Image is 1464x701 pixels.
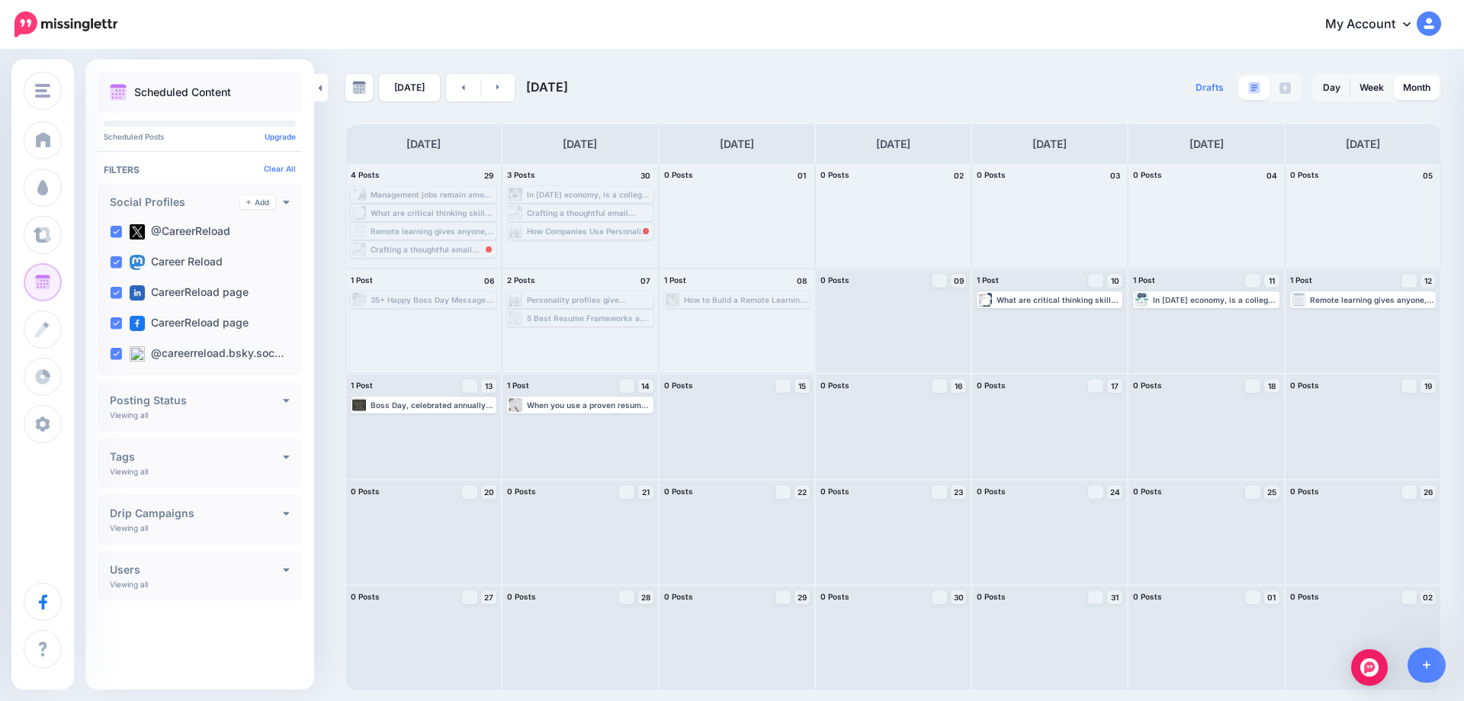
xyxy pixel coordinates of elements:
[1421,274,1436,288] a: 12
[371,245,495,254] div: Crafting a thoughtful email request for a reference shows respect for the recipient’s time and re...
[130,316,145,331] img: facebook-square.png
[638,590,653,604] a: 28
[351,487,380,496] span: 0 Posts
[820,170,849,179] span: 0 Posts
[527,208,651,217] div: Crafting a thoughtful email request for a reference shows respect for the recipient’s time and re...
[130,346,145,362] img: bluesky-square.png
[481,379,496,393] a: 13
[1107,590,1122,604] a: 31
[820,487,849,496] span: 0 Posts
[1421,485,1436,499] a: 26
[507,592,536,601] span: 0 Posts
[664,275,686,285] span: 1 Post
[1107,274,1122,288] a: 10
[1290,275,1312,285] span: 1 Post
[134,87,231,98] p: Scheduled Content
[1267,488,1276,496] span: 25
[104,164,296,175] h4: Filters
[954,277,964,285] span: 09
[1269,277,1275,285] span: 11
[264,164,296,173] a: Clear All
[664,592,693,601] span: 0 Posts
[110,564,283,575] h4: Users
[130,285,145,301] img: linkedin-square.png
[526,79,568,95] span: [DATE]
[1421,379,1436,393] a: 19
[1421,169,1436,182] h4: 05
[1394,76,1440,100] a: Month
[1264,379,1279,393] a: 18
[130,255,145,270] img: mastodon-square.png
[1290,592,1319,601] span: 0 Posts
[110,580,148,589] p: Viewing all
[527,190,651,199] div: In [DATE] economy, is a college degree still worth it, or can trade school offer equal, if not be...
[795,379,810,393] a: 15
[795,590,810,604] a: 29
[820,592,849,601] span: 0 Posts
[110,467,148,476] p: Viewing all
[1310,295,1434,304] div: Remote learning gives anyone, anywhere, the chance to sharpen skills, gain certifications, and st...
[954,488,963,496] span: 23
[997,295,1121,304] div: What are critical thinking skills, and why do they matter in daily life and careers? Learn how to...
[820,275,849,285] span: 0 Posts
[1110,488,1120,496] span: 24
[641,382,650,390] span: 14
[664,170,693,179] span: 0 Posts
[1111,277,1119,285] span: 10
[484,488,494,496] span: 20
[1350,76,1393,100] a: Week
[798,382,806,390] span: 15
[955,382,962,390] span: 16
[951,485,966,499] a: 23
[351,275,373,285] span: 1 Post
[130,346,284,362] label: @careerreload.bsky.soc…
[798,593,807,601] span: 29
[1248,82,1260,94] img: paragraph-boxed.png
[507,381,529,390] span: 1 Post
[265,132,296,141] a: Upgrade
[684,295,808,304] div: How to Build a Remote Learning Routine for Career Growth 👉 [URL][DOMAIN_NAME] #RemoteLearning #Ca...
[798,488,807,496] span: 22
[507,487,536,496] span: 0 Posts
[1133,487,1162,496] span: 0 Posts
[351,170,380,179] span: 4 Posts
[795,169,810,182] h4: 01
[638,274,653,288] h4: 07
[110,523,148,532] p: Viewing all
[820,381,849,390] span: 0 Posts
[371,227,495,236] div: Remote learning gives anyone, anywhere, the chance to sharpen skills, gain certifications, and st...
[1346,135,1380,153] h4: [DATE]
[507,275,535,285] span: 2 Posts
[638,169,653,182] h4: 30
[371,190,495,199] div: Management jobs remain among the most rewarding paths in business. They offer leadership, influen...
[1290,487,1319,496] span: 0 Posts
[1111,593,1119,601] span: 31
[130,285,249,301] label: CareerReload page
[664,487,693,496] span: 0 Posts
[1290,170,1319,179] span: 0 Posts
[1107,485,1122,499] a: 24
[1107,379,1122,393] a: 17
[638,485,653,499] a: 21
[1189,135,1224,153] h4: [DATE]
[876,135,910,153] h4: [DATE]
[951,590,966,604] a: 30
[1279,82,1291,94] img: facebook-grey-square.png
[485,382,493,390] span: 13
[1186,74,1233,101] a: Drafts
[481,590,496,604] a: 27
[481,485,496,499] a: 20
[104,133,296,140] p: Scheduled Posts
[527,227,651,236] div: How Companies Use Personality Profiles for Team Development 👉 [URL][DOMAIN_NAME] #PersonalityProf...
[481,169,496,182] h4: 29
[1111,382,1119,390] span: 17
[240,195,275,209] a: Add
[642,488,650,496] span: 21
[563,135,597,153] h4: [DATE]
[1268,382,1276,390] span: 18
[110,84,127,101] img: calendar.png
[954,593,964,601] span: 30
[371,295,495,304] div: 35+ Happy Boss Day Messages and Quotes for [DATE] 👉 [URL][DOMAIN_NAME] #BossDay #BossAppreciation...
[977,487,1006,496] span: 0 Posts
[1267,593,1276,601] span: 01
